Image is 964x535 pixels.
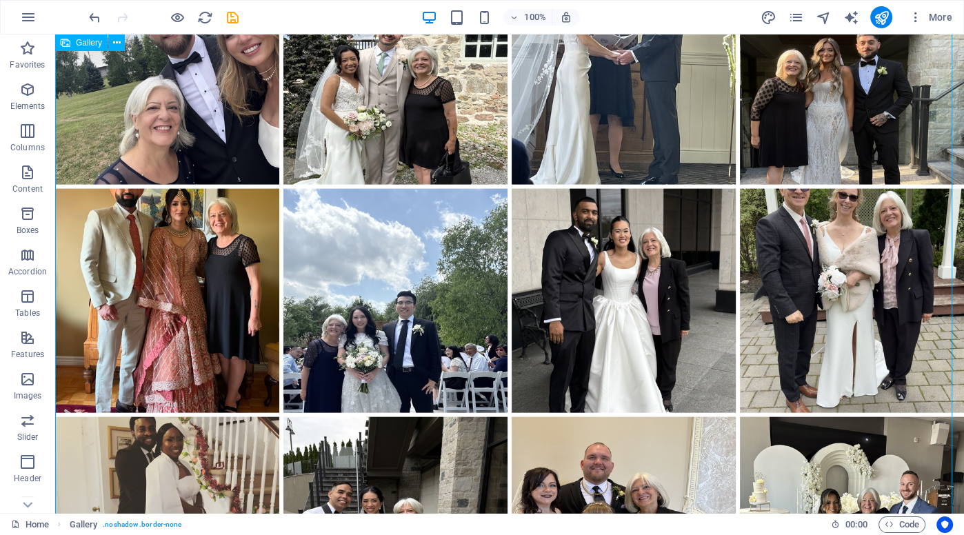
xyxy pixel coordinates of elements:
span: Code [885,516,919,533]
span: Click to select. Double-click to edit [70,516,98,533]
nav: breadcrumb [70,516,182,533]
span: 00 00 [845,516,867,533]
p: Images [14,390,42,401]
button: Code [878,516,925,533]
button: Usercentrics [936,516,953,533]
button: design [760,9,776,26]
i: Pages (Ctrl+Alt+S) [787,10,803,26]
p: Slider [17,432,39,443]
h6: 100% [524,9,546,26]
span: . noshadow .border-none [103,516,181,533]
button: pages [787,9,804,26]
i: Save (Ctrl+S) [225,10,241,26]
p: Columns [10,142,45,153]
button: text_generator [843,9,859,26]
p: Features [11,349,44,360]
button: reload [197,9,213,26]
i: Design (Ctrl+Alt+Y) [760,10,776,26]
p: Header [14,473,41,484]
p: Boxes [17,225,39,236]
p: Content [12,183,43,194]
span: : [855,519,857,529]
i: Reload page [197,10,213,26]
button: publish [870,6,892,28]
a: Click to cancel selection. Double-click to open Pages [11,516,49,533]
span: More [909,10,952,24]
button: save [224,9,241,26]
p: Elements [10,101,46,112]
i: On resize automatically adjust zoom level to fit chosen device. [560,11,572,23]
p: Favorites [10,59,45,70]
button: undo [86,9,103,26]
i: Navigator [815,10,831,26]
button: Click here to leave preview mode and continue editing [169,9,185,26]
i: Undo: Change gallery images (Ctrl+Z) [87,10,103,26]
p: Tables [15,307,40,319]
button: navigator [815,9,832,26]
p: Accordion [8,266,47,277]
h6: Session time [831,516,867,533]
button: 100% [503,9,552,26]
span: Gallery [76,39,102,47]
button: More [903,6,958,28]
i: Publish [873,10,889,26]
i: AI Writer [843,10,858,26]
